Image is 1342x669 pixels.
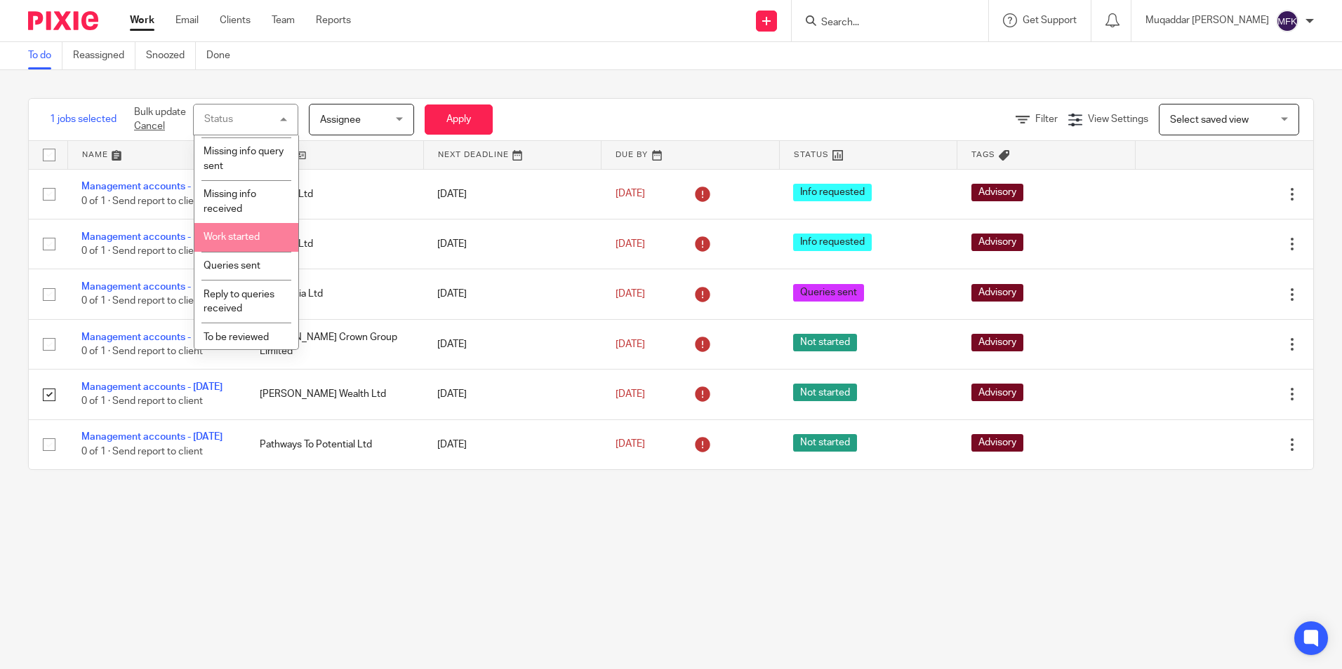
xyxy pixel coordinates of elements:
[423,219,602,269] td: [DATE]
[616,289,645,299] span: [DATE]
[616,440,645,450] span: [DATE]
[50,112,117,126] span: 1 jobs selected
[130,13,154,27] a: Work
[220,13,251,27] a: Clients
[246,370,424,419] td: [PERSON_NAME] Wealth Ltd
[971,284,1023,302] span: Advisory
[246,219,424,269] td: Hybytes Ltd
[134,121,165,131] a: Cancel
[81,297,203,306] span: 0 of 1 · Send report to client
[1088,114,1148,124] span: View Settings
[1170,115,1249,125] span: Select saved view
[423,370,602,419] td: [DATE]
[81,246,203,256] span: 0 of 1 · Send report to client
[793,284,864,302] span: Queries sent
[134,105,186,134] p: Bulk update
[616,189,645,199] span: [DATE]
[423,419,602,469] td: [DATE]
[204,114,233,124] div: Status
[616,339,645,349] span: [DATE]
[971,151,995,158] span: Tags
[793,384,857,401] span: Not started
[793,234,872,251] span: Info requested
[204,147,284,171] span: Missing info query sent
[81,332,222,342] a: Management accounts - [DATE]
[793,184,872,201] span: Info requested
[246,169,424,219] td: Hybytes Ltd
[971,234,1023,251] span: Advisory
[81,447,203,457] span: 0 of 1 · Send report to client
[175,13,199,27] a: Email
[1145,13,1269,27] p: Muqaddar [PERSON_NAME]
[1276,10,1298,32] img: svg%3E
[616,239,645,249] span: [DATE]
[204,332,269,342] span: To be reviewed
[793,434,857,452] span: Not started
[81,232,222,242] a: Management accounts - [DATE]
[1035,114,1058,124] span: Filter
[81,196,203,206] span: 0 of 1 · Send report to client
[971,334,1023,351] span: Advisory
[28,42,62,69] a: To do
[971,184,1023,201] span: Advisory
[423,269,602,319] td: [DATE]
[793,334,857,351] span: Not started
[320,115,361,125] span: Assignee
[206,42,241,69] a: Done
[146,42,196,69] a: Snoozed
[204,232,260,242] span: Work started
[81,346,203,356] span: 0 of 1 · Send report to client
[28,11,98,30] img: Pixie
[81,382,222,392] a: Management accounts - [DATE]
[73,42,135,69] a: Reassigned
[971,384,1023,401] span: Advisory
[81,182,222,191] a: Management accounts - [DATE]
[423,169,602,219] td: [DATE]
[246,319,424,369] td: [PERSON_NAME] Crown Group Limited
[246,269,424,319] td: Nda Media Ltd
[204,261,260,271] span: Queries sent
[272,13,295,27] a: Team
[246,419,424,469] td: Pathways To Potential Ltd
[204,290,274,314] span: Reply to queries received
[204,189,256,214] span: Missing info received
[616,389,645,399] span: [DATE]
[81,432,222,442] a: Management accounts - [DATE]
[316,13,351,27] a: Reports
[423,319,602,369] td: [DATE]
[971,434,1023,452] span: Advisory
[820,17,946,29] input: Search
[81,282,222,292] a: Management accounts - [DATE]
[81,397,203,407] span: 0 of 1 · Send report to client
[425,104,493,135] button: Apply
[1023,15,1077,25] span: Get Support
